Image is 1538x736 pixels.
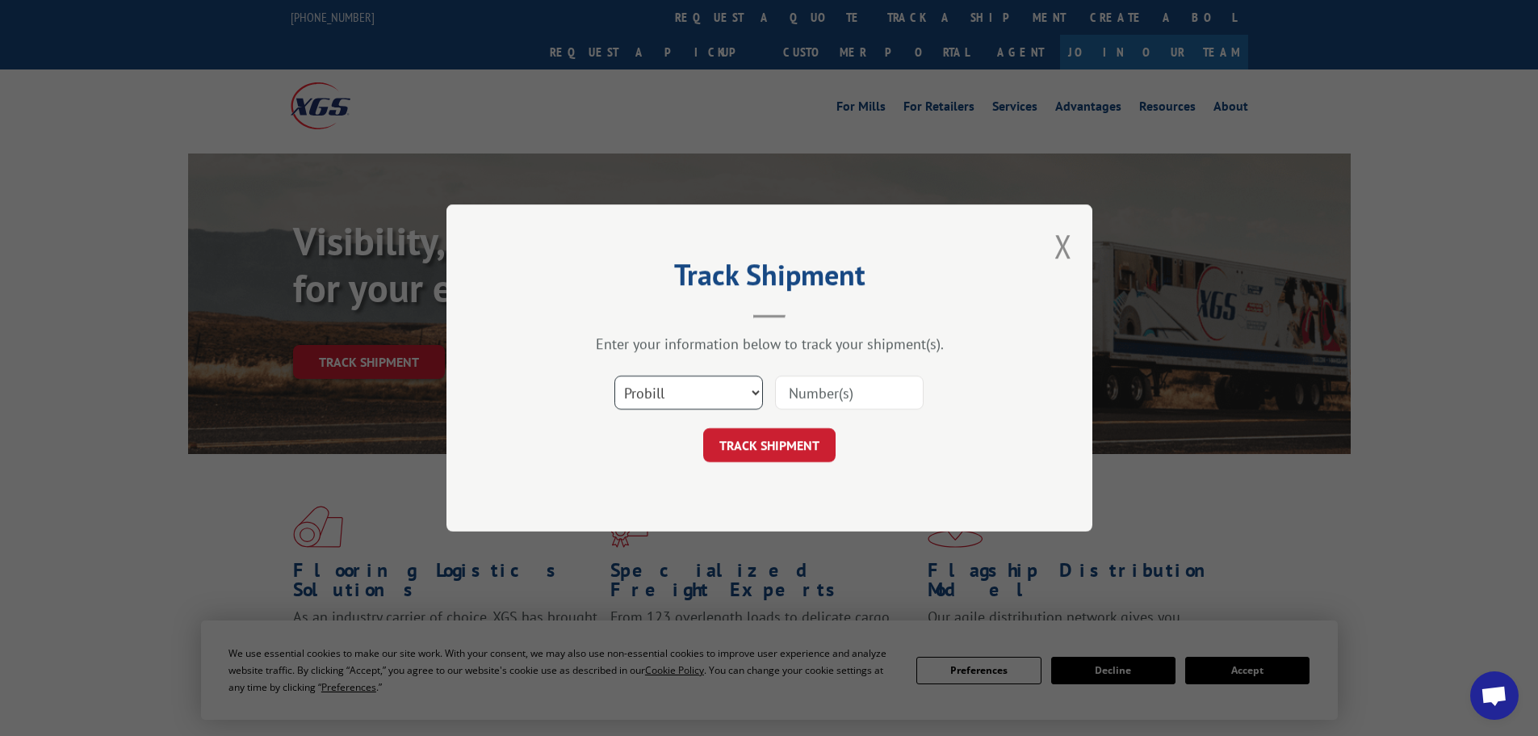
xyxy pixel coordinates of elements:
[703,428,836,462] button: TRACK SHIPMENT
[1054,225,1072,267] button: Close modal
[775,376,924,410] input: Number(s)
[527,334,1012,353] div: Enter your information below to track your shipment(s).
[527,263,1012,294] h2: Track Shipment
[1470,671,1519,720] div: Open chat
